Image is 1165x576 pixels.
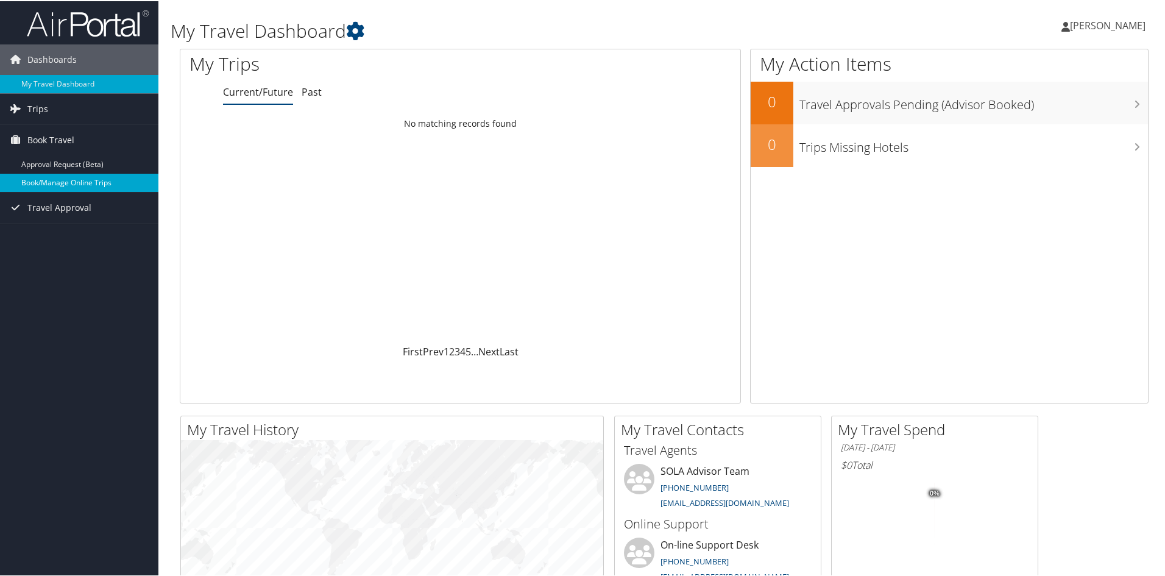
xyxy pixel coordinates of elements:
h3: Trips Missing Hotels [799,132,1148,155]
a: First [403,344,423,357]
a: 0Travel Approvals Pending (Advisor Booked) [751,80,1148,123]
a: 5 [466,344,471,357]
a: [EMAIL_ADDRESS][DOMAIN_NAME] [660,496,789,507]
a: [PHONE_NUMBER] [660,481,729,492]
h1: My Travel Dashboard [171,17,829,43]
h1: My Trips [189,50,498,76]
a: 4 [460,344,466,357]
span: [PERSON_NAME] [1070,18,1146,31]
span: $0 [841,457,852,471]
h2: My Travel History [187,418,603,439]
h2: My Travel Contacts [621,418,821,439]
h6: Total [841,457,1029,471]
a: Prev [423,344,444,357]
h6: [DATE] - [DATE] [841,441,1029,452]
a: Next [478,344,500,357]
span: Travel Approval [27,191,91,222]
span: … [471,344,478,357]
span: Book Travel [27,124,74,154]
h3: Travel Approvals Pending (Advisor Booked) [799,89,1148,112]
a: 2 [449,344,455,357]
td: No matching records found [180,112,740,133]
h3: Travel Agents [624,441,812,458]
a: 0Trips Missing Hotels [751,123,1148,166]
a: Current/Future [223,84,293,98]
a: Last [500,344,519,357]
span: Dashboards [27,43,77,74]
h2: 0 [751,90,793,111]
img: airportal-logo.png [27,8,149,37]
a: 3 [455,344,460,357]
h2: My Travel Spend [838,418,1038,439]
h2: 0 [751,133,793,154]
h3: Online Support [624,514,812,532]
li: SOLA Advisor Team [618,463,818,513]
a: Past [302,84,322,98]
h1: My Action Items [751,50,1148,76]
span: Trips [27,93,48,123]
a: 1 [444,344,449,357]
a: [PHONE_NUMBER] [660,555,729,566]
tspan: 0% [930,489,940,496]
a: [PERSON_NAME] [1061,6,1158,43]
